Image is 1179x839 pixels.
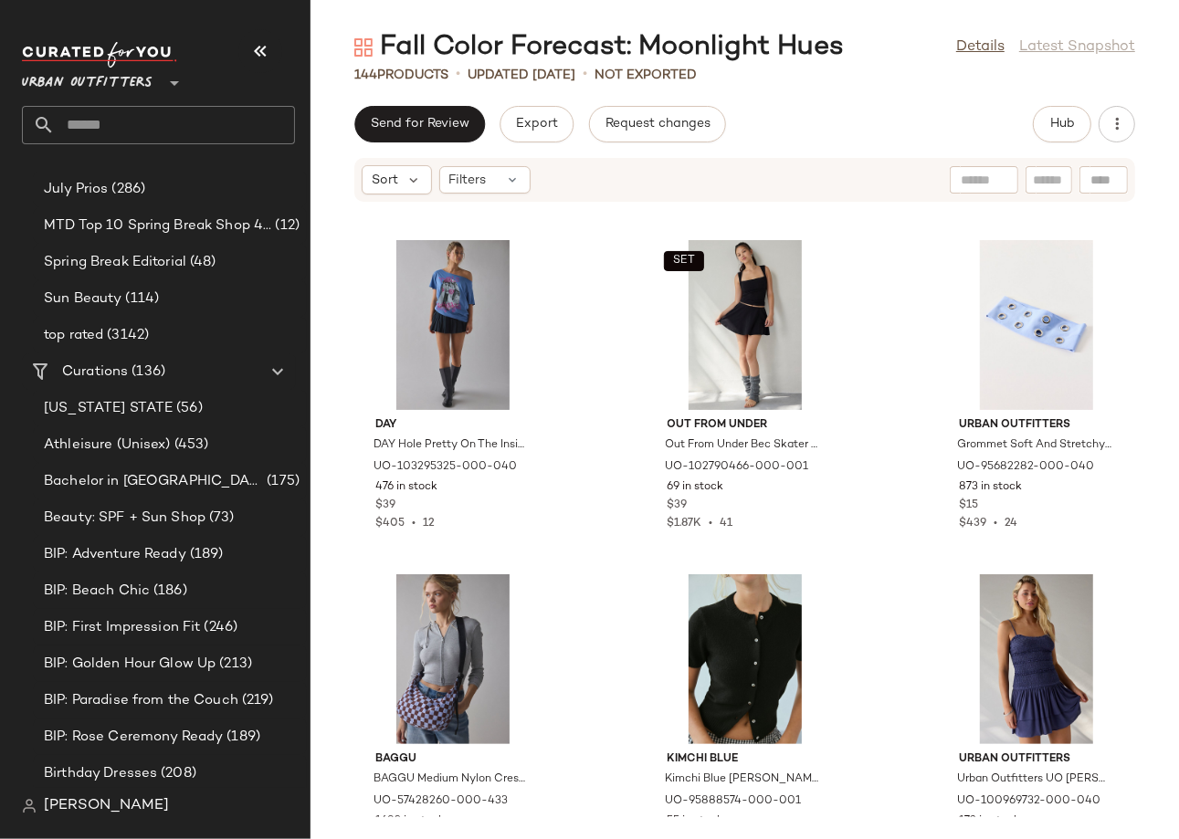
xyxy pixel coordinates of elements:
[263,471,300,492] span: (175)
[957,459,1094,476] span: UO-95682282-000-040
[957,437,1112,454] span: Grommet Soft And Stretchy Wide Headband in Powder Blue, Women's at Urban Outfitters
[44,795,169,817] span: [PERSON_NAME]
[374,793,508,810] span: UO-57428260-000-433
[668,813,724,830] span: 55 in stock
[108,179,145,200] span: (286)
[959,813,1020,830] span: 172 in stock
[666,459,809,476] span: UO-102790466-000-001
[22,42,177,68] img: cfy_white_logo.C9jOOHJF.svg
[959,751,1114,768] span: Urban Outfitters
[375,518,405,530] span: $405
[201,617,238,638] span: (246)
[128,362,165,383] span: (136)
[44,727,223,748] span: BIP: Rose Ceremony Ready
[959,479,1022,496] span: 873 in stock
[959,417,1114,434] span: Urban Outfitters
[44,398,173,419] span: [US_STATE] STATE
[157,763,196,784] span: (208)
[44,252,186,273] span: Spring Break Editorial
[205,508,235,529] span: (73)
[171,435,209,456] span: (453)
[361,240,545,410] img: 103295325_040_b
[44,654,216,675] span: BIP: Golden Hour Glow Up
[44,763,157,784] span: Birthday Dresses
[354,29,844,66] div: Fall Color Forecast: Moonlight Hues
[1049,117,1075,131] span: Hub
[44,325,103,346] span: top rated
[653,240,837,410] img: 102790466_001_b
[986,518,1005,530] span: •
[944,574,1129,744] img: 100969732_040_b
[375,498,395,514] span: $39
[589,106,726,142] button: Request changes
[405,518,423,530] span: •
[375,751,531,768] span: BAGGU
[668,479,724,496] span: 69 in stock
[354,38,373,57] img: svg%3e
[721,518,733,530] span: 41
[957,793,1100,810] span: UO-100969732-000-040
[354,66,448,85] div: Products
[44,435,171,456] span: Athleisure (Unisex)
[423,518,435,530] span: 12
[361,574,545,744] img: 57428260_433_b
[374,459,517,476] span: UO-103295325-000-040
[375,417,531,434] span: DAY
[62,362,128,383] span: Curations
[44,617,201,638] span: BIP: First Impression Fit
[666,771,821,788] span: Kimchi Blue [PERSON_NAME] Sleeve Cardigan in Black, Women's at Urban Outfitters
[959,498,978,514] span: $15
[44,508,205,529] span: Beauty: SPF + Sun Shop
[668,417,823,434] span: Out From Under
[944,240,1129,410] img: 95682282_040_b
[223,727,260,748] span: (189)
[150,581,187,602] span: (186)
[186,544,224,565] span: (189)
[44,581,150,602] span: BIP: Beach Chic
[375,479,437,496] span: 476 in stock
[238,690,274,711] span: (219)
[374,437,529,454] span: DAY Hole Pretty On The Inside Graphic Off-The-Shoulder Tee in Blue, Women's at Urban Outfitters
[186,252,216,273] span: (48)
[666,437,821,454] span: Out From Under Bec Skater Mini Skort in Black, Women's at Urban Outfitters
[372,171,398,190] span: Sort
[702,518,721,530] span: •
[605,117,711,131] span: Request changes
[664,251,704,271] button: SET
[595,66,697,85] p: Not Exported
[1005,518,1017,530] span: 24
[374,771,529,788] span: BAGGU Medium Nylon Crescent Bag in Brown/Blue Check – UO Exclusive at Urban Outfitters
[1033,106,1091,142] button: Hub
[956,37,1005,58] a: Details
[668,518,702,530] span: $1.87K
[354,106,485,142] button: Send for Review
[468,66,575,85] p: updated [DATE]
[375,813,445,830] span: 1683 in stock
[216,654,252,675] span: (213)
[666,793,802,810] span: UO-95888574-000-001
[354,68,377,82] span: 144
[44,288,121,309] span: Sun Beauty
[456,64,460,86] span: •
[22,62,153,95] span: Urban Outfitters
[959,518,986,530] span: $439
[173,398,203,419] span: (56)
[44,179,108,200] span: July Prios
[668,498,688,514] span: $39
[44,215,271,236] span: MTD Top 10 Spring Break Shop 4.1
[103,325,149,346] span: (3142)
[653,574,837,744] img: 95888574_001_b
[370,117,469,131] span: Send for Review
[271,215,300,236] span: (12)
[957,771,1112,788] span: Urban Outfitters UO [PERSON_NAME] Smocked Drop Waist Mini Dress in Blue, Women's at Urban Outfitters
[44,690,238,711] span: BIP: Paradise from the Couch
[500,106,574,142] button: Export
[121,288,159,309] span: (114)
[515,117,558,131] span: Export
[672,255,695,267] span: SET
[449,171,487,190] span: Filters
[44,544,186,565] span: BIP: Adventure Ready
[583,64,587,86] span: •
[22,799,37,813] img: svg%3e
[44,471,263,492] span: Bachelor in [GEOGRAPHIC_DATA]: LP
